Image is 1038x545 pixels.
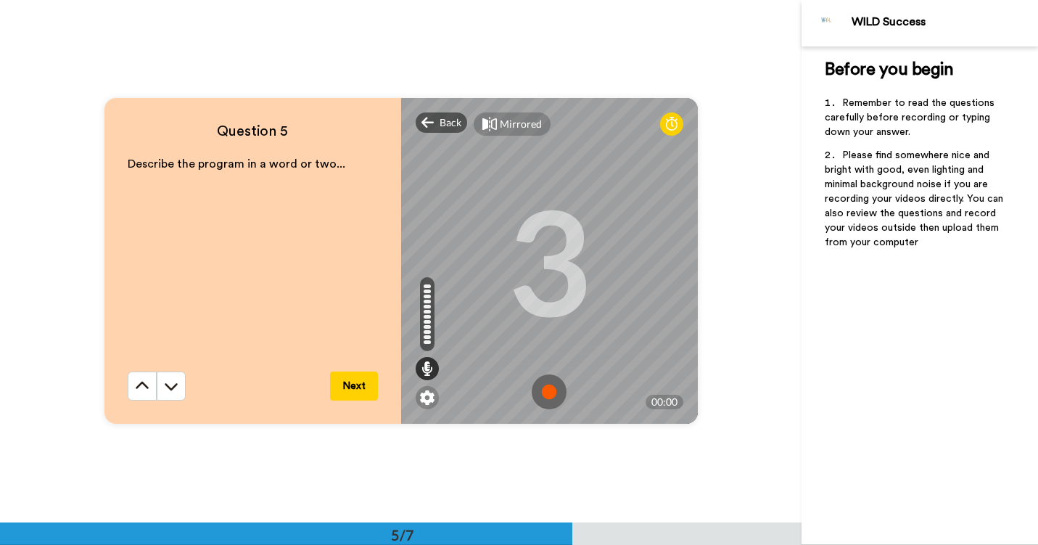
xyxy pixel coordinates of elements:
[507,206,591,315] div: 3
[500,117,542,131] div: Mirrored
[440,115,461,130] span: Back
[128,121,378,142] h4: Question 5
[852,15,1037,29] div: WILD Success
[825,98,997,137] span: Remember to read the questions carefully before recording or typing down your answer.
[532,374,567,409] img: ic_record_start.svg
[825,150,1006,247] span: Please find somewhere nice and bright with good, even lighting and minimal background noise if yo...
[646,395,683,409] div: 00:00
[416,112,468,133] div: Back
[810,6,844,41] img: Profile Image
[128,158,345,170] span: Describe the program in a word or two...
[330,372,378,401] button: Next
[420,390,434,405] img: ic_gear.svg
[368,525,437,545] div: 5/7
[825,61,953,78] span: Before you begin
